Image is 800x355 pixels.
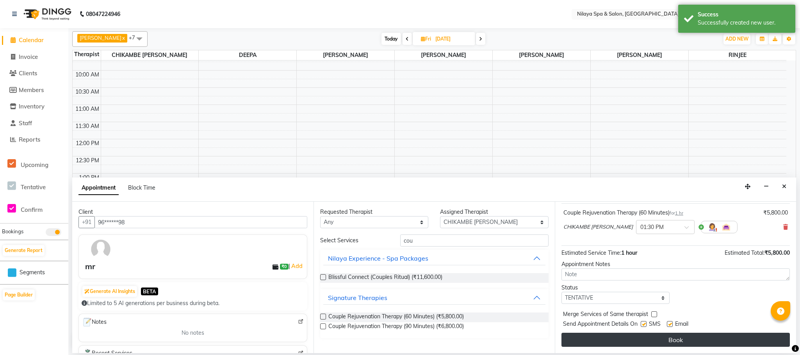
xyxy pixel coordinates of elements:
span: Confirm [21,206,43,213]
span: [PERSON_NAME] [591,50,688,60]
input: Search by service name [400,234,549,247]
div: Status [561,284,670,292]
span: CHIKAMBE [PERSON_NAME] [563,223,633,231]
span: Send Appointment Details On [563,320,638,330]
img: Hairdresser.png [707,222,717,232]
img: avatar [89,238,112,261]
a: x [121,35,125,41]
span: [PERSON_NAME] [395,50,492,60]
span: Inventory [19,103,45,110]
span: Blissful Connect (Couples Ritual) (₹11,600.00) [328,273,442,283]
div: 11:00 AM [74,105,101,113]
button: ADD NEW [723,34,750,44]
button: Book [561,333,790,347]
b: 08047224946 [86,3,120,25]
span: [PERSON_NAME] [297,50,394,60]
span: 1 hr [675,210,683,216]
img: Interior.png [722,222,731,232]
div: 12:30 PM [74,156,101,165]
small: for [670,210,683,216]
span: BETA [141,288,158,295]
button: +91 [78,216,95,228]
div: Couple Rejuvenation Therapy (60 Minutes) [563,209,683,217]
img: logo [20,3,73,25]
button: Signature Therapies [323,291,545,305]
input: Search by Name/Mobile/Email/Code [94,216,307,228]
div: 10:30 AM [74,88,101,96]
span: ₹5,800.00 [764,249,790,256]
button: Generate Report [3,245,45,256]
div: 10:00 AM [74,71,101,79]
a: Calendar [2,36,66,45]
a: Clients [2,69,66,78]
div: Assigned Therapist [440,208,548,216]
div: Appointment Notes [561,260,790,268]
div: Therapist [73,50,101,59]
span: Reports [19,136,40,143]
span: Segments [20,268,45,277]
a: Inventory [2,102,66,111]
a: Staff [2,119,66,128]
span: [PERSON_NAME] [80,35,121,41]
a: Members [2,86,66,95]
div: Nilaya Experience - Spa Packages [328,254,428,263]
span: +7 [129,34,141,41]
span: 1 hour [621,249,637,256]
div: mr [85,261,95,272]
div: Success [698,11,789,19]
div: Signature Therapies [328,293,387,302]
div: Requested Therapist [320,208,428,216]
div: Successfully created new user. [698,19,789,27]
span: No notes [182,329,204,337]
span: | [289,261,304,271]
span: Notes [82,317,107,327]
span: Email [675,320,688,330]
span: Calendar [19,36,44,44]
div: 12:00 PM [74,139,101,147]
span: Appointment [78,181,119,195]
button: Nilaya Experience - Spa Packages [323,251,545,265]
button: Page Builder [3,289,35,300]
span: Members [19,86,44,94]
div: ₹5,800.00 [763,209,788,217]
div: Limited to 5 AI generations per business during beta. [82,299,304,307]
span: Staff [19,119,32,127]
span: Tentative [21,183,46,191]
span: Upcoming [21,161,48,169]
span: SMS [649,320,661,330]
span: Couple Rejuvenation Therapy (60 Minutes) (₹5,800.00) [328,312,464,322]
span: ₹0 [280,264,288,270]
div: Select Services [314,236,394,245]
span: Invoice [19,53,38,60]
span: Bookings [2,228,23,234]
div: 11:30 AM [74,122,101,130]
span: Merge Services of Same therapist [563,310,648,320]
span: Fri [419,36,433,42]
div: 1:00 PM [77,174,101,182]
span: Clients [19,69,37,77]
span: Today [381,33,401,45]
a: Add [290,261,304,271]
span: ADD NEW [725,36,748,42]
input: 2025-09-05 [433,33,472,45]
span: DEEPA [199,50,296,60]
button: Close [779,181,790,193]
span: CHIKAMBE [PERSON_NAME] [101,50,199,60]
span: RINJEE [689,50,786,60]
a: Reports [2,135,66,144]
span: Couple Rejuvenation Therapy (90 Minutes) (₹6,800.00) [328,322,464,332]
span: Estimated Service Time: [561,249,621,256]
div: Client [78,208,307,216]
button: Generate AI Insights [82,286,137,297]
span: Block Time [128,184,155,191]
span: [PERSON_NAME] [493,50,590,60]
span: Estimated Total: [725,249,764,256]
a: Invoice [2,53,66,62]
